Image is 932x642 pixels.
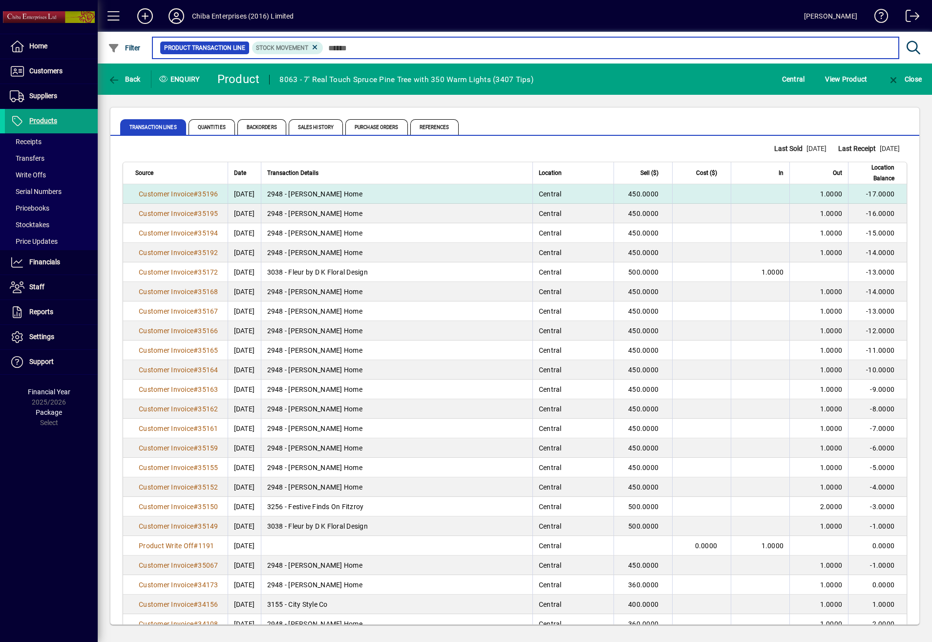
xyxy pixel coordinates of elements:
span: Customer Invoice [139,581,193,589]
span: 1.0000 [820,581,843,589]
span: Customer Invoice [139,288,193,296]
td: -14.0000 [848,243,907,262]
span: # [193,600,198,608]
td: -3.0000 [848,497,907,516]
a: Customer Invoice#35067 [135,560,222,571]
td: [DATE] [228,262,261,282]
td: [DATE] [228,516,261,536]
span: 1.0000 [820,444,843,452]
span: Central [539,210,562,217]
td: -5.0000 [848,458,907,477]
a: Customer Invoice#35192 [135,247,222,258]
a: Customer Invoice#35163 [135,384,222,395]
span: # [193,503,198,511]
a: Suppliers [5,84,98,108]
span: 1.0000 [820,210,843,217]
td: 360.0000 [614,575,672,595]
td: 450.0000 [614,360,672,380]
span: Close [888,75,922,83]
span: Source [135,168,153,178]
td: 500.0000 [614,262,672,282]
span: Last Receipt [838,144,880,154]
td: 2948 - [PERSON_NAME] Home [261,321,532,341]
td: 450.0000 [614,243,672,262]
span: # [193,229,198,237]
span: 35172 [198,268,218,276]
span: Central [539,561,562,569]
div: Location [539,168,608,178]
a: Customer Invoice#35165 [135,345,222,356]
span: Customer Invoice [139,522,193,530]
a: Write Offs [5,167,98,183]
td: [DATE] [228,380,261,399]
span: Customer Invoice [139,346,193,354]
span: # [193,268,198,276]
td: 450.0000 [614,282,672,301]
span: Central [539,483,562,491]
span: [DATE] [806,145,826,152]
span: 35149 [198,522,218,530]
span: Date [234,168,246,178]
td: -16.0000 [848,204,907,223]
span: Customer Invoice [139,366,193,374]
td: 450.0000 [614,321,672,341]
span: # [193,307,198,315]
span: Central [539,346,562,354]
span: 34156 [198,600,218,608]
td: [DATE] [228,360,261,380]
span: 1.0000 [762,542,784,550]
span: 35195 [198,210,218,217]
span: Customer Invoice [139,620,193,628]
span: 35152 [198,483,218,491]
button: Filter [106,39,143,57]
td: 0.0000 [848,536,907,556]
td: -7.0000 [848,419,907,438]
span: 1.0000 [820,405,843,413]
td: -14.0000 [848,282,907,301]
span: Transaction Details [267,168,318,178]
td: [DATE] [228,536,261,556]
span: 1.0000 [820,425,843,432]
td: 450.0000 [614,204,672,223]
span: Central [539,444,562,452]
app-page-header-button: Back [98,70,151,88]
td: [DATE] [228,575,261,595]
td: 2948 - [PERSON_NAME] Home [261,477,532,497]
div: Product [217,71,260,87]
span: Central [539,464,562,471]
a: Customer Invoice#34108 [135,619,222,629]
span: # [193,464,198,471]
span: 35067 [198,561,218,569]
td: 3256 - Festive Finds On Fitzroy [261,497,532,516]
a: Product Write Off#1191 [135,540,218,551]
td: [DATE] [228,438,261,458]
span: # [193,483,198,491]
td: 450.0000 [614,341,672,360]
td: [DATE] [228,204,261,223]
td: 0.0000 [848,575,907,595]
td: -4.0000 [848,477,907,497]
td: 3155 - City Style Co [261,595,532,614]
span: 35196 [198,190,218,198]
button: Central [780,70,807,88]
span: 35159 [198,444,218,452]
td: [DATE] [228,419,261,438]
span: 1191 [198,542,214,550]
div: 8063 - 7' Real Touch Spruce Pine Tree with 350 Warm Lights (3407 Tips) [279,72,533,87]
span: Central [782,71,805,87]
span: 1.0000 [820,522,843,530]
span: 35162 [198,405,218,413]
a: Customer Invoice#35162 [135,404,222,414]
td: [DATE] [228,223,261,243]
div: Chiba Enterprises (2016) Limited [192,8,294,24]
td: -8.0000 [848,399,907,419]
span: 1.0000 [820,190,843,198]
span: 35150 [198,503,218,511]
td: [DATE] [228,184,261,204]
span: Quantities [189,119,235,135]
span: 1.0000 [820,346,843,354]
a: Customer Invoice#35149 [135,521,222,532]
td: 2948 - [PERSON_NAME] Home [261,204,532,223]
td: 2948 - [PERSON_NAME] Home [261,341,532,360]
td: 450.0000 [614,184,672,204]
